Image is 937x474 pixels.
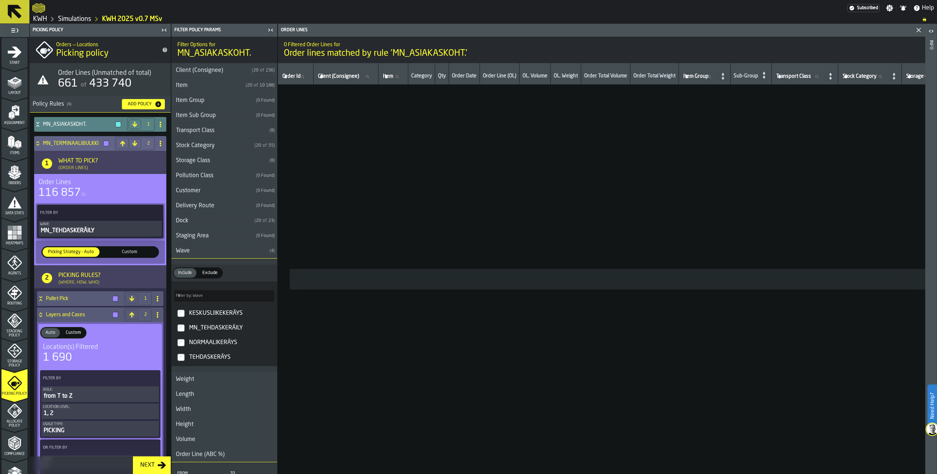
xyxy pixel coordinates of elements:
[1,121,28,125] span: Assignment
[173,306,276,321] label: InputCheckbox-label-react-aria6191681714-:r237:
[145,122,151,127] span: 1
[171,96,253,105] div: Item Group
[31,28,159,33] div: Picking Policy
[34,117,124,132] div: MN_ASIAKASKOHT.
[197,267,223,278] label: button-switch-multi-Exclude
[177,310,185,317] input: InputCheckbox-label-react-aria6191681714-:r237:
[274,83,275,88] span: )
[41,444,146,452] label: OR Filter By
[171,231,253,240] div: Staging Area
[926,25,936,39] label: button-toggle-Open
[683,73,709,79] span: label
[268,219,274,223] span: 23
[254,219,256,223] span: (
[257,98,274,103] span: 0 Found
[177,339,185,346] input: InputCheckbox-label-react-aria6191681714-:r239:
[883,4,896,12] label: button-toggle-Settings
[171,183,277,198] h3: title-section-Customer
[171,168,277,183] h3: title-section-Pollution Class
[101,247,158,257] div: thumb
[39,209,149,217] label: Filter By
[171,186,253,195] div: Customer
[43,329,58,336] span: Auto
[43,343,158,351] div: Title
[34,265,166,288] h3: title-section-[object Object]
[58,69,151,77] span: Order Lines (Unmatched of total)
[452,73,477,80] div: Order Date
[125,102,155,107] div: Add Policy
[40,222,160,226] div: Wave:
[682,72,717,81] input: label
[171,37,277,63] div: title-MN_ASIAKASKOHT.
[43,388,158,392] div: Aisle:
[271,128,274,133] span: 8
[173,28,265,33] div: Filter Policy Params
[41,456,159,471] button: Aisle:S
[173,350,276,365] label: InputCheckbox-label-react-aria6191681714-:r23a:
[171,198,277,214] h3: title-section-Delivery Route
[39,178,162,186] div: Title
[1,38,28,67] li: menu Start
[274,204,275,208] span: )
[177,324,185,332] input: InputCheckbox-label-react-aria6191681714-:r238:
[271,249,274,253] span: 4
[1,429,28,458] li: menu Compliance
[41,375,146,382] label: Filter By
[1,309,28,338] li: menu Stacking Policy
[188,351,274,363] div: InputCheckbox-react-aria6191681714-:r23a:
[39,221,162,237] div: PolicyFilterItem-Wave
[274,219,275,223] span: )
[265,26,276,34] label: button-toggle-Close me
[734,73,758,80] div: Sub-Group
[171,156,267,165] div: Storage Class
[847,4,880,12] a: link-to-/wh/i/4fb45246-3b77-4bb5-b880-c337c3c5facb/settings/billing
[256,204,257,208] span: (
[102,15,162,23] a: link-to-/wh/i/4fb45246-3b77-4bb5-b880-c337c3c5facb/simulations/d63f02dc-a484-4bd6-ad07-ac139420266a
[174,290,274,302] input: label
[274,174,275,178] span: )
[584,73,627,80] div: Order Total Volume
[34,136,112,151] div: MN_TERMINAALIBULKKI
[171,402,277,417] h3: title-section-Width
[43,422,158,426] div: Usage Type:
[281,72,310,81] input: label
[42,159,52,168] span: 1
[171,420,198,429] div: Height
[43,121,112,127] h4: MN_ASIAKASKOHT.
[1,392,28,396] span: Picking Policy
[1,91,28,95] span: Layout
[914,26,924,34] button: Close
[173,267,197,278] label: button-switch-multi-Include
[40,226,160,235] div: MN_TEHDASKERÄILY
[171,216,252,225] div: Dock
[1,151,28,155] span: Items
[253,68,258,73] span: 20
[411,73,432,80] div: Category
[33,15,47,23] a: link-to-/wh/i/4fb45246-3b77-4bb5-b880-c337c3c5facb
[39,186,81,200] div: 116 857
[171,81,243,90] div: Item
[188,337,274,349] div: InputCheckbox-react-aria6191681714-:r239:
[252,68,253,73] span: (
[177,48,271,59] span: MN_ASIAKASKOHT.
[171,214,277,229] h3: title-section-Dock
[483,73,516,80] div: Order Line (OL)
[274,249,275,253] span: )
[43,351,72,364] div: 1 690
[43,343,98,351] span: Location(s) Filtered
[925,24,937,474] header: Info
[63,329,84,336] span: Custom
[776,73,811,79] span: label
[171,171,253,180] div: Pollution Class
[171,405,195,414] div: Width
[30,63,171,96] div: stat-Order Lines (Unmatched of total)
[1,369,28,398] li: menu Picking Policy
[282,73,301,79] span: label
[171,244,277,259] h3: title-section-Wave
[58,69,165,77] div: Title
[171,432,277,447] h3: title-section-Volume
[41,421,159,437] div: PolicyFilterItem-Usage Type
[256,219,261,223] span: 20
[1,329,28,338] span: Stacking Policy
[46,312,109,318] h4: Layers and Cases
